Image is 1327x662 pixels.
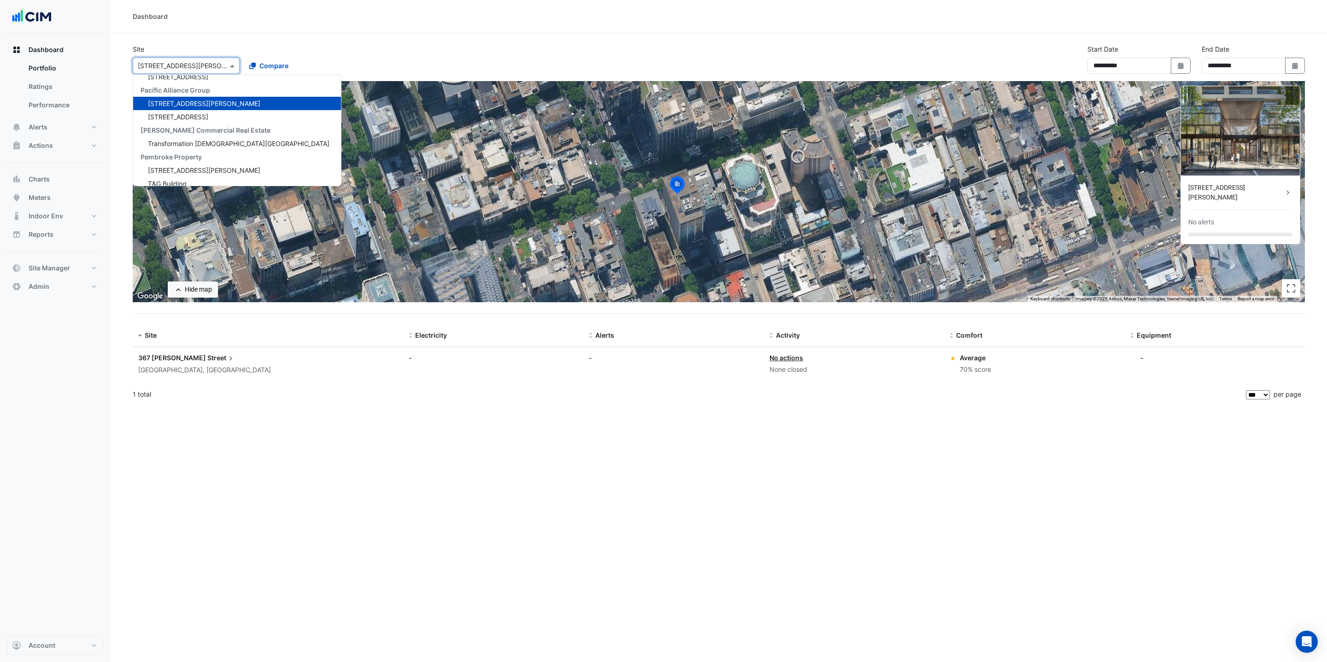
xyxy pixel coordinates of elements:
[145,331,157,339] span: Site
[11,7,53,26] img: Company Logo
[12,211,21,221] app-icon: Indoor Env
[769,364,939,375] div: None closed
[148,140,329,147] span: Transformation [DEMOGRAPHIC_DATA][GEOGRAPHIC_DATA]
[133,383,1244,406] div: 1 total
[960,364,991,375] div: 70% score
[12,141,21,150] app-icon: Actions
[29,282,49,291] span: Admin
[12,123,21,132] app-icon: Alerts
[1291,62,1299,70] fa-icon: Select Date
[1296,631,1318,653] div: Open Intercom Messenger
[21,59,103,77] a: Portfolio
[168,281,218,298] button: Hide map
[415,331,447,339] span: Electricity
[259,61,288,70] span: Compare
[7,188,103,207] button: Meters
[7,225,103,244] button: Reports
[7,59,103,118] div: Dashboard
[29,211,63,221] span: Indoor Env
[1238,296,1274,301] a: Report a map error
[243,58,294,74] button: Compare
[1282,279,1300,298] button: Toggle fullscreen view
[12,175,21,184] app-icon: Charts
[409,353,578,363] div: -
[956,331,982,339] span: Comfort
[1188,217,1214,227] div: No alerts
[21,96,103,114] a: Performance
[133,44,144,54] label: Site
[1188,183,1283,202] div: [STREET_ADDRESS][PERSON_NAME]
[29,264,70,273] span: Site Manager
[135,290,165,302] img: Google
[148,73,208,81] span: [STREET_ADDRESS]
[148,100,260,107] span: [STREET_ADDRESS][PERSON_NAME]
[1087,44,1118,54] label: Start Date
[7,277,103,296] button: Admin
[133,75,341,186] ng-dropdown-panel: Options list
[7,118,103,136] button: Alerts
[667,175,687,197] img: site-pin-selected.svg
[1075,296,1214,301] span: Imagery ©2025 Airbus, Maxar Technologies, Vexcel Imaging US, Inc.
[141,126,270,134] span: [PERSON_NAME] Commercial Real Estate
[1140,353,1144,363] div: -
[1030,296,1070,302] button: Keyboard shortcuts
[960,353,991,363] div: Average
[12,264,21,273] app-icon: Site Manager
[7,207,103,225] button: Indoor Env
[185,285,212,294] div: Hide map
[207,353,235,363] span: Street
[148,180,187,187] span: T&G Building
[133,12,168,21] div: Dashboard
[1219,296,1232,301] a: Terms (opens in new tab)
[135,290,165,302] a: Open this area in Google Maps (opens a new window)
[29,193,51,202] span: Meters
[12,230,21,239] app-icon: Reports
[7,170,103,188] button: Charts
[29,141,53,150] span: Actions
[148,166,260,174] span: [STREET_ADDRESS][PERSON_NAME]
[12,193,21,202] app-icon: Meters
[1181,86,1300,176] img: 367 Collins Street
[141,86,210,94] span: Pacific Alliance Group
[1177,62,1185,70] fa-icon: Select Date
[595,331,614,339] span: Alerts
[1137,331,1171,339] span: Equipment
[1274,390,1301,398] span: per page
[29,45,64,54] span: Dashboard
[29,123,47,132] span: Alerts
[138,354,206,362] span: 367 [PERSON_NAME]
[7,636,103,655] button: Account
[138,365,398,375] div: [GEOGRAPHIC_DATA], [GEOGRAPHIC_DATA]
[29,641,55,650] span: Account
[29,230,53,239] span: Reports
[1202,44,1229,54] label: End Date
[12,45,21,54] app-icon: Dashboard
[769,354,803,362] a: No actions
[589,353,758,363] div: -
[141,153,202,161] span: Pembroke Property
[148,113,208,121] span: [STREET_ADDRESS]
[29,175,50,184] span: Charts
[21,77,103,96] a: Ratings
[7,259,103,277] button: Site Manager
[7,41,103,59] button: Dashboard
[776,331,800,339] span: Activity
[7,136,103,155] button: Actions
[12,282,21,291] app-icon: Admin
